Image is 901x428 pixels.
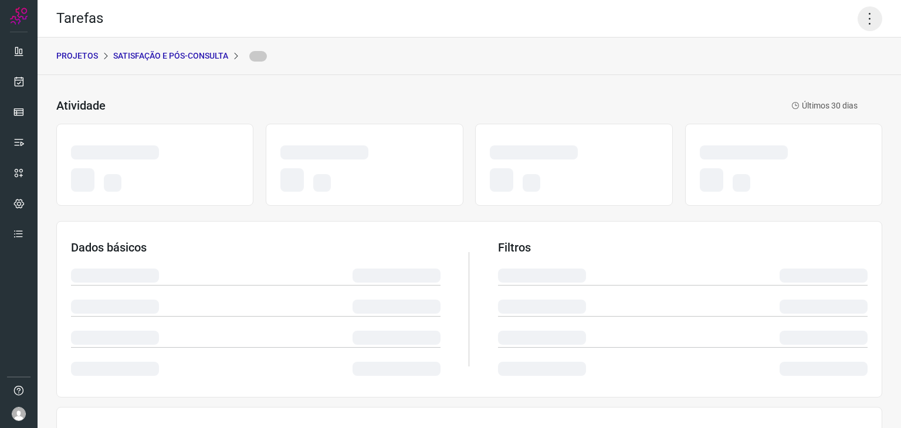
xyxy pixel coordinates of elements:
[113,50,228,62] p: Satisfação e Pós-Consulta
[71,240,441,254] h3: Dados básicos
[498,240,868,254] h3: Filtros
[56,10,103,27] h2: Tarefas
[791,100,858,112] p: Últimos 30 dias
[12,407,26,421] img: avatar-user-boy.jpg
[56,50,98,62] p: PROJETOS
[10,7,28,25] img: Logo
[56,98,106,113] h3: Atividade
